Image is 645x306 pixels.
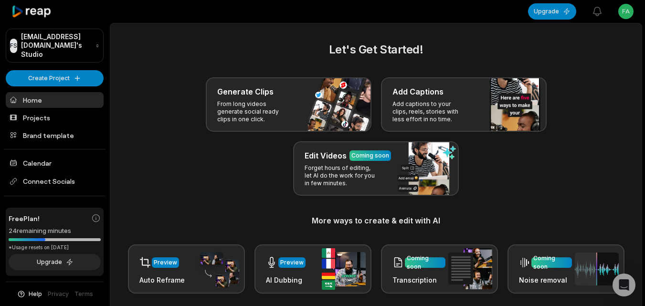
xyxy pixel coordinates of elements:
a: Terms [74,290,93,298]
p: From long videos generate social ready clips in one click. [217,100,291,123]
p: Add captions to your clips, reels, stories with less effort in no time. [392,100,466,123]
h2: Let's Get Started! [122,41,630,58]
span: Connect Socials [6,173,104,190]
h3: Generate Clips [217,86,274,97]
div: Coming soon [407,254,444,271]
a: Projects [6,110,104,126]
div: Open Intercom Messenger [613,274,635,296]
h3: AI Dubbing [266,275,306,285]
span: Help [29,290,42,298]
p: Forget hours of editing, let AI do the work for you in few minutes. [305,164,379,187]
div: FS [10,39,17,53]
button: Help [17,290,42,298]
p: [EMAIL_ADDRESS][DOMAIN_NAME]'s Studio [21,32,92,59]
h3: Noise removal [519,275,572,285]
button: Upgrade [9,254,101,270]
h3: More ways to create & edit with AI [122,215,630,226]
span: Free Plan! [9,213,40,223]
a: Home [6,92,104,108]
div: 24 remaining minutes [9,226,101,236]
h3: Transcription [392,275,445,285]
button: Create Project [6,70,104,86]
h3: Auto Reframe [139,275,185,285]
a: Brand template [6,127,104,143]
img: ai_dubbing.png [322,248,366,290]
h3: Add Captions [392,86,444,97]
h3: Edit Videos [305,150,347,161]
button: Upgrade [528,3,576,20]
div: Preview [280,258,304,267]
a: Privacy [48,290,69,298]
a: Calendar [6,155,104,171]
div: *Usage resets on [DATE] [9,244,101,251]
div: Preview [154,258,177,267]
div: Coming soon [351,151,389,160]
img: transcription.png [448,248,492,289]
div: Coming soon [533,254,570,271]
img: auto_reframe.png [195,251,239,288]
img: noise_removal.png [575,253,619,285]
